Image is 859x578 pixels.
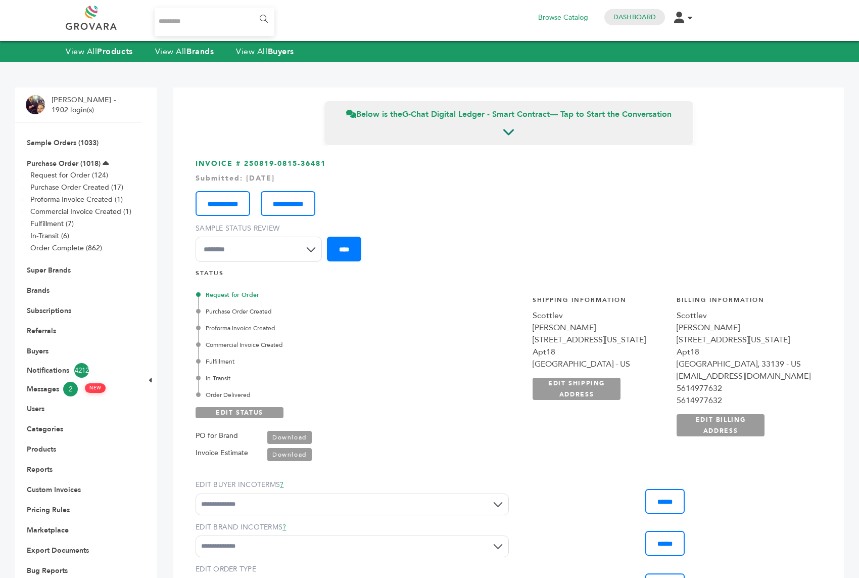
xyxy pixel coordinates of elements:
[27,286,50,295] a: Brands
[27,382,130,396] a: Messages2 NEW
[97,46,132,57] strong: Products
[198,307,415,316] div: Purchase Order Created
[196,480,509,490] label: EDIT BUYER INCOTERMS
[533,358,666,370] div: [GEOGRAPHIC_DATA] - US
[198,290,415,299] div: Request for Order
[186,46,214,57] strong: Brands
[613,13,656,22] a: Dashboard
[30,207,131,216] a: Commercial Invoice Created (1)
[533,322,666,334] div: [PERSON_NAME]
[30,170,108,180] a: Request for Order (124)
[196,224,327,234] label: Sample Status Review
[27,159,101,168] a: Purchase Order (1018)
[30,195,123,204] a: Proforma Invoice Created (1)
[27,485,81,495] a: Custom Invoices
[533,309,666,322] div: Scottlev
[196,522,509,532] label: EDIT BRAND INCOTERMS
[198,340,415,349] div: Commercial Invoice Created
[196,564,509,574] label: EDIT ORDER TYPE
[27,525,69,535] a: Marketplace
[66,46,133,57] a: View AllProducts
[27,505,70,515] a: Pricing Rules
[677,414,765,436] a: EDIT BILLING ADDRESS
[533,378,621,400] a: EDIT SHIPPING ADDRESS
[198,324,415,333] div: Proforma Invoice Created
[533,296,666,309] h4: Shipping Information
[677,358,810,370] div: [GEOGRAPHIC_DATA], 33139 - US
[196,159,822,270] h3: INVOICE # 250819-0815-36481
[196,447,248,459] label: Invoice Estimate
[27,566,68,575] a: Bug Reports
[236,46,294,57] a: View AllBuyers
[402,109,550,120] strong: G-Chat Digital Ledger - Smart Contract
[677,370,810,382] div: [EMAIL_ADDRESS][DOMAIN_NAME]
[30,183,123,192] a: Purchase Order Created (17)
[198,374,415,383] div: In-Transit
[27,306,71,316] a: Subscriptions
[30,231,69,241] a: In-Transit (6)
[533,346,666,358] div: Apt18
[677,334,810,346] div: [STREET_ADDRESS][US_STATE]
[27,138,99,148] a: Sample Orders (1033)
[677,309,810,322] div: Scottlev
[268,46,294,57] strong: Buyers
[538,12,588,23] a: Browse Catalog
[30,219,74,229] a: Fulfillment (7)
[198,357,415,366] div: Fulfillment
[27,546,89,555] a: Export Documents
[196,430,238,442] label: PO for Brand
[27,444,56,454] a: Products
[27,363,130,378] a: Notifications4212
[27,326,56,336] a: Referrals
[27,424,63,434] a: Categories
[533,334,666,346] div: [STREET_ADDRESS][US_STATE]
[27,346,49,356] a: Buyers
[27,404,44,414] a: Users
[155,8,274,36] input: Search...
[63,382,78,396] span: 2
[677,296,810,309] h4: Billing Information
[677,394,810,407] div: 5614977632
[196,407,283,418] a: EDIT STATUS
[267,448,312,461] a: Download
[346,109,672,120] span: Below is the — Tap to Start the Conversation
[196,269,822,283] h4: STATUS
[74,363,89,378] span: 4212
[30,243,102,253] a: Order Complete (862)
[677,322,810,334] div: [PERSON_NAME]
[280,480,283,490] a: ?
[85,383,106,393] span: NEW
[282,522,286,532] a: ?
[27,465,53,474] a: Reports
[27,265,71,275] a: Super Brands
[677,382,810,394] div: 5614977632
[196,173,822,184] div: Submitted: [DATE]
[267,431,312,444] a: Download
[677,346,810,358] div: Apt18
[155,46,214,57] a: View AllBrands
[52,95,118,115] li: [PERSON_NAME] - 1902 login(s)
[198,390,415,399] div: Order Delivered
